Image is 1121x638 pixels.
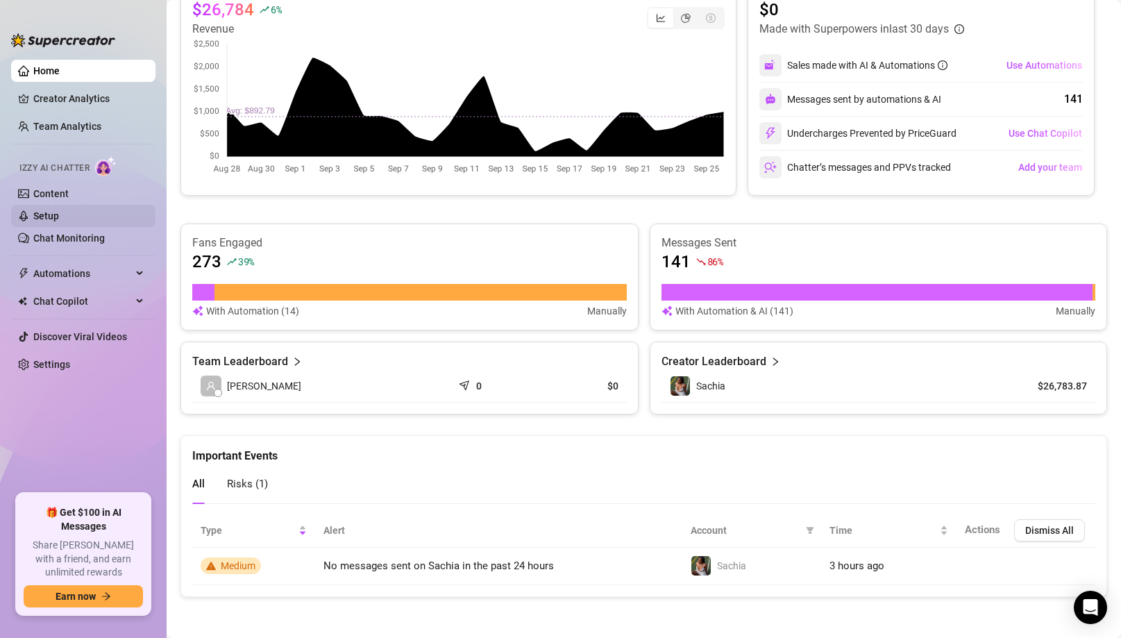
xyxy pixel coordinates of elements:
[1014,519,1085,542] button: Dismiss All
[1074,591,1107,624] div: Open Intercom Messenger
[1025,525,1074,536] span: Dismiss All
[675,303,793,319] article: With Automation & AI (141)
[56,591,96,602] span: Earn now
[227,257,237,267] span: rise
[33,87,144,110] a: Creator Analytics
[192,478,205,490] span: All
[821,514,956,548] th: Time
[706,13,716,23] span: dollar-circle
[1008,122,1083,144] button: Use Chat Copilot
[829,523,937,538] span: Time
[33,65,60,76] a: Home
[656,13,666,23] span: line-chart
[192,251,221,273] article: 273
[18,296,27,306] img: Chat Copilot
[1018,156,1083,178] button: Add your team
[206,381,216,391] span: user
[938,60,947,70] span: info-circle
[18,268,29,279] span: thunderbolt
[476,379,482,393] article: 0
[11,33,115,47] img: logo-BBDzfeDw.svg
[661,235,1096,251] article: Messages Sent
[24,585,143,607] button: Earn nowarrow-right
[24,539,143,580] span: Share [PERSON_NAME] with a friend, and earn unlimited rewards
[954,24,964,34] span: info-circle
[806,526,814,535] span: filter
[965,523,1000,536] span: Actions
[759,156,951,178] div: Chatter’s messages and PPVs tracked
[192,436,1095,464] div: Important Events
[201,523,296,538] span: Type
[33,262,132,285] span: Automations
[33,359,70,370] a: Settings
[101,591,111,601] span: arrow-right
[765,94,776,105] img: svg%3e
[292,353,302,370] span: right
[459,377,473,391] span: send
[1064,91,1083,108] div: 141
[33,233,105,244] a: Chat Monitoring
[691,523,800,538] span: Account
[192,353,288,370] article: Team Leaderboard
[1006,60,1082,71] span: Use Automations
[1006,54,1083,76] button: Use Automations
[764,161,777,174] img: svg%3e
[192,235,627,251] article: Fans Engaged
[661,303,673,319] img: svg%3e
[787,58,947,73] div: Sales made with AI & Automations
[33,121,101,132] a: Team Analytics
[1018,162,1082,173] span: Add your team
[206,303,299,319] article: With Automation (14)
[323,560,554,572] span: No messages sent on Sachia in the past 24 hours
[260,5,269,15] span: rise
[647,7,725,29] div: segmented control
[829,560,884,572] span: 3 hours ago
[227,478,268,490] span: Risks ( 1 )
[95,156,117,176] img: AI Chatter
[1024,379,1087,393] article: $26,783.87
[192,514,315,548] th: Type
[192,303,203,319] img: svg%3e
[315,514,682,548] th: Alert
[707,255,723,268] span: 86 %
[671,376,690,396] img: Sachia
[221,560,255,571] span: Medium
[24,506,143,533] span: 🎁 Get $100 in AI Messages
[1056,303,1095,319] article: Manually
[548,379,618,393] article: $0
[1009,128,1082,139] span: Use Chat Copilot
[803,520,817,541] span: filter
[33,290,132,312] span: Chat Copilot
[33,331,127,342] a: Discover Viral Videos
[227,378,301,394] span: [PERSON_NAME]
[587,303,627,319] article: Manually
[696,257,706,267] span: fall
[33,210,59,221] a: Setup
[696,380,725,392] span: Sachia
[661,353,766,370] article: Creator Leaderboard
[759,21,949,37] article: Made with Superpowers in last 30 days
[19,162,90,175] span: Izzy AI Chatter
[764,127,777,140] img: svg%3e
[764,59,777,72] img: svg%3e
[192,21,281,37] article: Revenue
[33,188,69,199] a: Content
[661,251,691,273] article: 141
[717,560,746,571] span: Sachia
[238,255,254,268] span: 39 %
[681,13,691,23] span: pie-chart
[759,88,941,110] div: Messages sent by automations & AI
[759,122,956,144] div: Undercharges Prevented by PriceGuard
[770,353,780,370] span: right
[206,561,216,571] span: warning
[691,556,711,576] img: Sachia
[271,3,281,16] span: 6 %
